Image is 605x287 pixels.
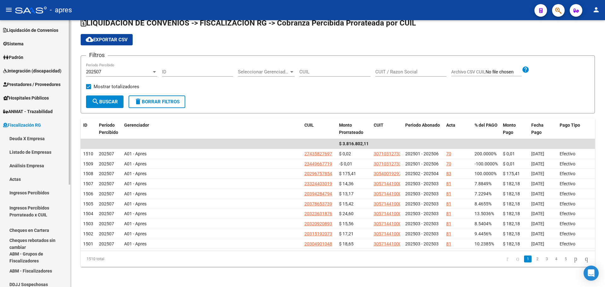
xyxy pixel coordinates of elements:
span: 202507 [99,161,114,166]
datatable-header-cell: ID [81,118,96,139]
h3: Filtros [86,51,108,60]
span: CUIL [304,123,314,128]
span: Efectivo [560,171,575,176]
span: 30571441000 [374,221,401,226]
span: $ 182,18 [503,221,520,226]
mat-icon: person [592,6,600,14]
span: Efectivo [560,211,575,216]
span: $ 0,01 [503,151,515,156]
span: Borrar Filtros [134,99,180,105]
span: Efectivo [560,181,575,186]
span: [DATE] [531,151,544,156]
mat-icon: help [522,66,529,73]
span: $ 182,18 [503,191,520,196]
div: 81 [446,210,451,217]
span: Fecha Pago [531,123,544,135]
span: 1510 [83,151,93,156]
span: Sistema [3,40,24,47]
span: 1501 [83,241,93,246]
span: A01 - Apres [124,191,147,196]
span: $ 17,21 [339,231,354,236]
span: A01 - Apres [124,231,147,236]
mat-icon: search [92,98,99,105]
span: 1509 [83,161,93,166]
span: $ 175,41 [503,171,520,176]
span: ID [83,123,87,128]
a: 4 [552,255,560,262]
span: 1502 [83,231,93,236]
span: [DATE] [531,171,544,176]
span: Padrón [3,54,23,61]
span: $ 3.816.802,11 [339,141,369,146]
span: $ 182,18 [503,201,520,206]
span: $ 182,18 [503,231,520,236]
datatable-header-cell: Período Percibido [96,118,122,139]
datatable-header-cell: Periodo Abonado [403,118,444,139]
span: 202501 - 202506 [405,161,439,166]
span: 1504 [83,211,93,216]
span: Buscar [92,99,118,105]
span: 20394284794 [304,191,332,196]
span: 13.5036% [475,211,494,216]
datatable-header-cell: Monto Prorrateado [337,118,371,139]
span: 1503 [83,221,93,226]
span: A01 - Apres [124,211,147,216]
span: Monto Pago [503,123,516,135]
span: $ 15,42 [339,201,354,206]
div: 81 [446,240,451,248]
span: 202503 - 202503 [405,241,439,246]
a: 2 [533,255,541,262]
span: 23449667719 [304,161,332,166]
span: $ 15,56 [339,221,354,226]
span: 202507 [99,171,114,176]
datatable-header-cell: Gerenciador [122,118,302,139]
span: Exportar CSV [86,37,128,43]
span: A01 - Apres [124,151,147,156]
span: A01 - Apres [124,221,147,226]
span: 30540019297 [374,171,401,176]
span: 202507 [99,241,114,246]
span: -$ 0,01 [339,161,352,166]
li: page 5 [561,254,570,264]
li: page 4 [551,254,561,264]
span: 202507 [99,221,114,226]
span: Efectivo [560,191,575,196]
span: 30571441000 [374,231,401,236]
span: 8.5404% [475,221,492,226]
span: $ 24,60 [339,211,354,216]
datatable-header-cell: Fecha Pago [529,118,557,139]
span: Hospitales Públicos [3,95,49,101]
span: $ 182,18 [503,211,520,216]
span: 30710312733 [374,151,401,156]
span: 202507 [99,211,114,216]
button: Borrar Filtros [129,95,185,108]
datatable-header-cell: Pago Tipo [557,118,595,139]
span: % del PAGO [475,123,498,128]
span: 1508 [83,171,93,176]
span: 202507 [99,191,114,196]
span: Efectivo [560,221,575,226]
span: $ 182,18 [503,241,520,246]
li: page 3 [542,254,551,264]
span: 1505 [83,201,93,206]
span: 23324403019 [304,181,332,186]
span: A01 - Apres [124,241,147,246]
span: A01 - Apres [124,201,147,206]
span: 202501 - 202506 [405,151,439,156]
div: 81 [446,200,451,208]
a: go to first page [504,255,511,262]
div: 81 [446,180,451,187]
span: 200.0000% [475,151,497,156]
span: 202507 [99,151,114,156]
span: $ 182,18 [503,181,520,186]
span: [DATE] [531,241,544,246]
span: 30571441000 [374,201,401,206]
a: go to previous page [513,255,522,262]
div: 1510 total [81,251,182,267]
span: LIQUIDACION DE CONVENIOS -> FISCALIZACION RG -> Cobranza Percibida Prorateada por CUIL [81,19,416,27]
span: - apres [50,3,72,17]
span: [DATE] [531,181,544,186]
span: 9.4456% [475,231,492,236]
mat-icon: delete [134,98,142,105]
span: Prestadores / Proveedores [3,81,60,88]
